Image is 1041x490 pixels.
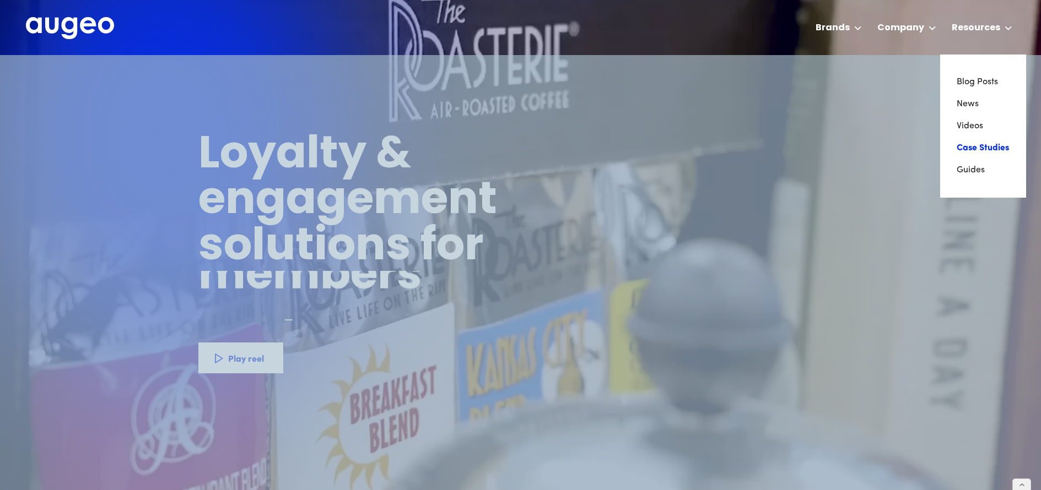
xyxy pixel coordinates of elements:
a: Blog Posts [957,71,1010,93]
div: Resources [952,21,1000,35]
a: Guides [957,159,1010,181]
div: Brands [816,21,850,35]
a: Case Studies [957,137,1010,159]
img: Augeo's full logo in white. [26,17,114,40]
a: News [957,93,1010,115]
div: Company [877,21,924,35]
nav: Resources [940,55,1026,198]
a: Videos [957,115,1010,137]
a: home [26,17,114,40]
